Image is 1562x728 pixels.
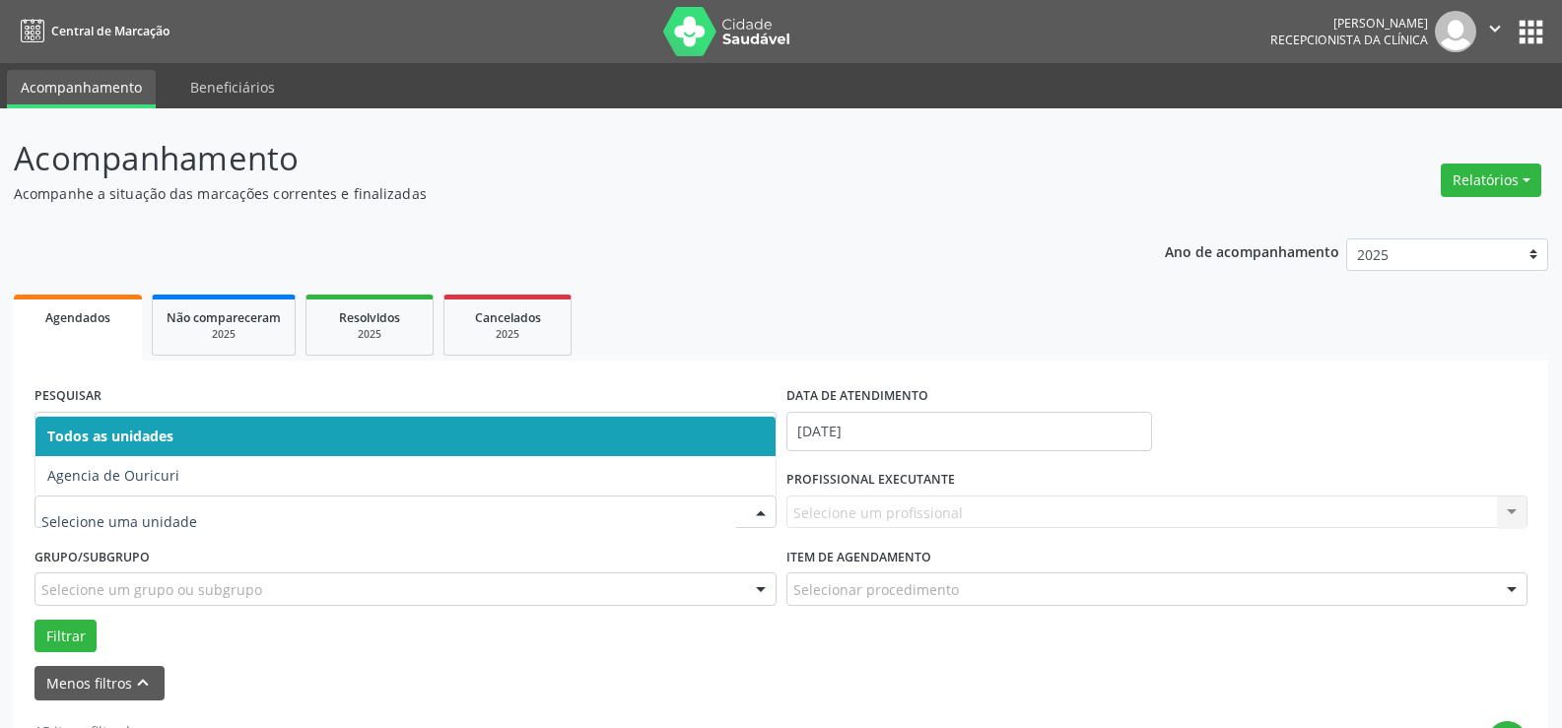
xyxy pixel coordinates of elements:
span: Selecionar procedimento [793,579,959,600]
p: Ano de acompanhamento [1165,238,1339,263]
i:  [1484,18,1506,39]
span: Resolvidos [339,309,400,326]
input: Nome, código do beneficiário ou CPF [34,412,777,451]
input: Selecione um intervalo [786,412,1152,451]
button:  [1476,11,1514,52]
span: Todos as unidades [47,427,173,445]
a: Central de Marcação [14,15,170,47]
button: apps [1514,15,1548,49]
img: img [1435,11,1476,52]
label: PESQUISAR [34,381,102,412]
label: PROFISSIONAL EXECUTANTE [786,465,955,496]
a: Beneficiários [176,70,289,104]
div: 2025 [458,327,557,342]
i: keyboard_arrow_up [132,672,154,694]
label: Grupo/Subgrupo [34,542,150,572]
span: Agendados [45,309,110,326]
div: [PERSON_NAME] [1270,15,1428,32]
span: Não compareceram [167,309,281,326]
button: Filtrar [34,620,97,653]
span: Agencia de Ouricuri [47,466,179,485]
label: Item de agendamento [786,542,931,572]
p: Acompanhe a situação das marcações correntes e finalizadas [14,183,1088,204]
label: DATA DE ATENDIMENTO [786,381,928,412]
a: Acompanhamento [7,70,156,108]
div: 2025 [320,327,419,342]
input: Selecione uma unidade [41,502,736,542]
button: Relatórios [1441,164,1541,197]
p: Acompanhamento [14,134,1088,183]
div: 2025 [167,327,281,342]
button: Menos filtroskeyboard_arrow_up [34,666,165,700]
span: Cancelados [475,309,541,326]
span: Recepcionista da clínica [1270,32,1428,48]
span: Selecione um grupo ou subgrupo [41,579,262,600]
span: Central de Marcação [51,23,170,39]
